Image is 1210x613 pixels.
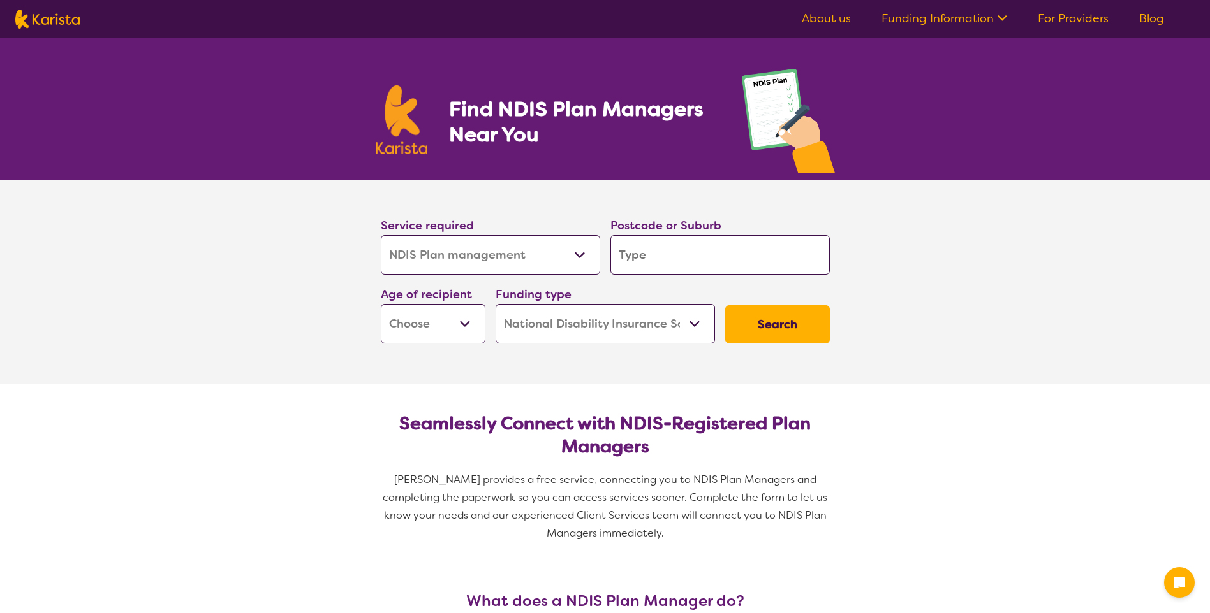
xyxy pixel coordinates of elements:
[725,305,830,343] button: Search
[496,287,572,302] label: Funding type
[610,235,830,275] input: Type
[15,10,80,29] img: Karista logo
[383,473,830,540] span: [PERSON_NAME] provides a free service, connecting you to NDIS Plan Managers and completing the pa...
[381,218,474,233] label: Service required
[391,412,820,458] h2: Seamlessly Connect with NDIS-Registered Plan Managers
[882,11,1007,26] a: Funding Information
[1038,11,1109,26] a: For Providers
[802,11,851,26] a: About us
[376,592,835,610] h3: What does a NDIS Plan Manager do?
[381,287,472,302] label: Age of recipient
[376,85,428,154] img: Karista logo
[610,218,721,233] label: Postcode or Suburb
[1139,11,1164,26] a: Blog
[449,96,716,147] h1: Find NDIS Plan Managers Near You
[742,69,835,180] img: plan-management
